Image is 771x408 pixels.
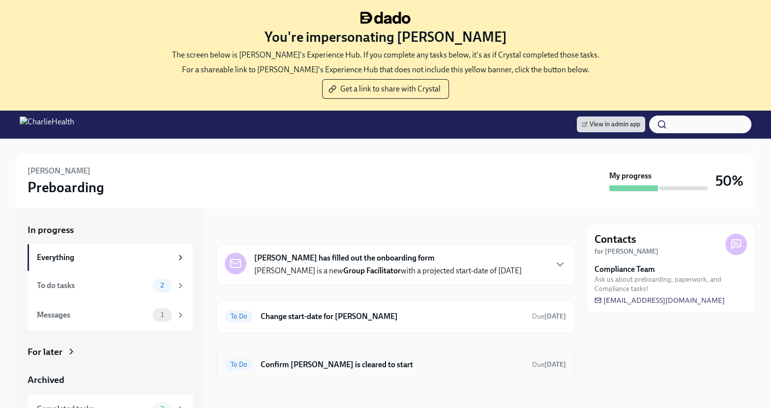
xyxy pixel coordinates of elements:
strong: for [PERSON_NAME] [594,247,658,256]
a: View in admin app [577,117,645,132]
a: To DoConfirm [PERSON_NAME] is cleared to startDue[DATE] [225,357,566,373]
strong: [DATE] [544,312,566,321]
span: 1 [155,311,170,319]
h6: [PERSON_NAME] [28,166,90,176]
h3: You're impersonating [PERSON_NAME] [265,28,507,46]
a: To do tasks2 [28,271,193,300]
h3: Preboarding [28,178,104,196]
p: The screen below is [PERSON_NAME]'s Experience Hub. If you complete any tasks below, it's as if C... [172,50,599,60]
img: CharlieHealth [20,117,74,132]
button: Get a link to share with Crystal [322,79,449,99]
div: To do tasks [37,280,148,291]
a: In progress [28,224,193,236]
div: Messages [37,310,148,321]
h4: Contacts [594,232,636,247]
strong: [PERSON_NAME] has filled out the onboarding form [254,253,435,263]
a: [EMAIL_ADDRESS][DOMAIN_NAME] [594,295,725,305]
p: [PERSON_NAME] is a new with a projected start-date of [DATE] [254,265,522,276]
strong: [DATE] [544,360,566,369]
span: Get a link to share with Crystal [330,84,441,94]
a: Messages1 [28,300,193,330]
span: 2 [154,282,170,289]
h6: Confirm [PERSON_NAME] is cleared to start [261,359,524,370]
p: For a shareable link to [PERSON_NAME]'s Experience Hub that does not include this yellow banner, ... [182,64,590,75]
h3: 50% [715,172,743,190]
a: Everything [28,244,193,271]
div: In progress [216,224,263,236]
span: October 27th, 2025 09:00 [532,360,566,369]
span: View in admin app [582,119,640,129]
span: October 21st, 2025 09:00 [532,312,566,321]
span: Due [532,312,566,321]
div: Everything [37,252,172,263]
div: For later [28,346,62,358]
a: Archived [28,374,193,386]
strong: My progress [609,171,652,181]
strong: Compliance Team [594,264,655,275]
a: To DoChange start-date for [PERSON_NAME]Due[DATE] [225,309,566,324]
h6: Change start-date for [PERSON_NAME] [261,311,524,322]
span: To Do [225,313,253,320]
a: For later [28,346,193,358]
span: Ask us about preboarding, paperwork, and Compliance tasks! [594,275,747,293]
img: dado [360,12,411,24]
strong: Group Facilitator [343,266,401,275]
span: Due [532,360,566,369]
span: To Do [225,361,253,368]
